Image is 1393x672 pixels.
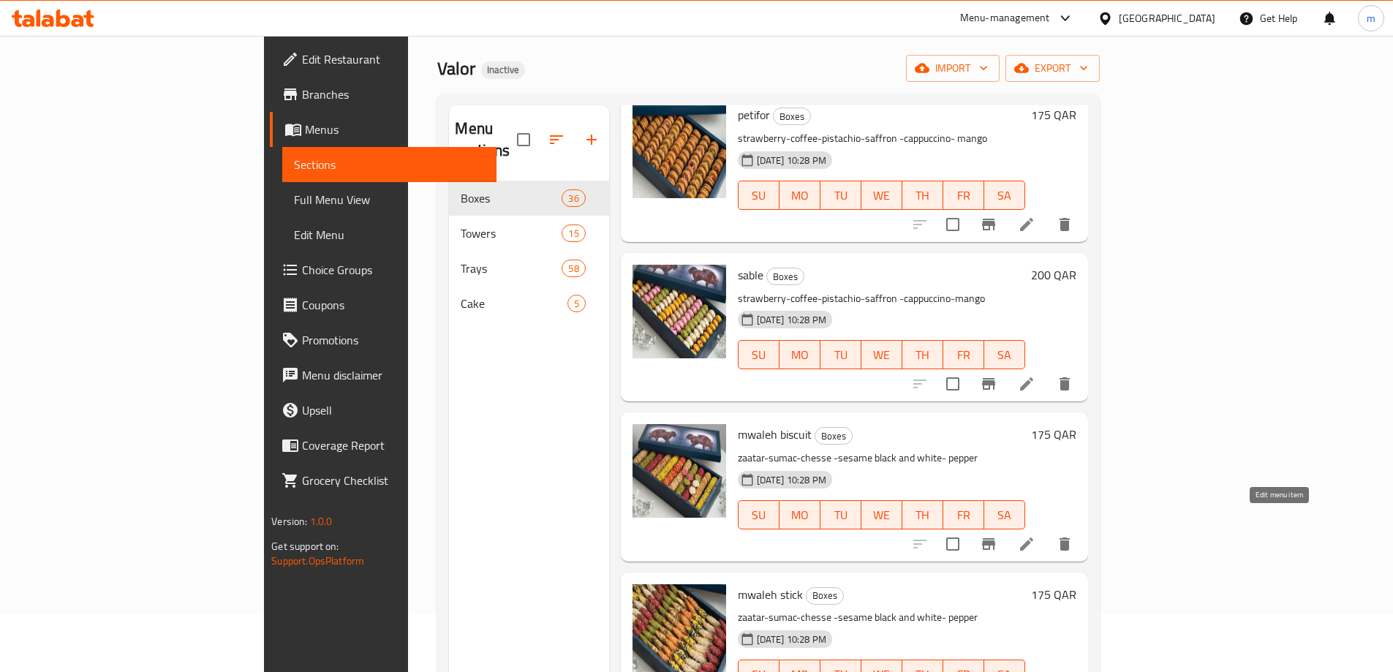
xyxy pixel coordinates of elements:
[302,472,485,489] span: Grocery Checklist
[302,50,485,68] span: Edit Restaurant
[984,500,1025,529] button: SA
[738,449,1025,467] p: zaatar-sumac-chesse -sesame black and white- pepper
[971,207,1006,242] button: Branch-specific-item
[633,265,726,358] img: sable
[539,122,574,157] span: Sort sections
[562,227,584,241] span: 15
[1018,216,1035,233] a: Edit menu item
[826,185,856,206] span: TU
[282,217,497,252] a: Edit Menu
[861,500,902,529] button: WE
[990,344,1019,366] span: SA
[562,262,584,276] span: 58
[738,423,812,445] span: mwaleh biscuit
[562,224,585,242] div: items
[990,505,1019,526] span: SA
[270,42,497,77] a: Edit Restaurant
[949,344,978,366] span: FR
[751,154,832,167] span: [DATE] 10:28 PM
[270,358,497,393] a: Menu disclaimer
[449,175,608,327] nav: Menu sections
[861,181,902,210] button: WE
[867,505,896,526] span: WE
[294,191,485,208] span: Full Menu View
[562,189,585,207] div: items
[774,108,810,125] span: Boxes
[779,181,820,210] button: MO
[785,344,815,366] span: MO
[302,331,485,349] span: Promotions
[633,105,726,198] img: petifor
[271,512,307,531] span: Version:
[937,529,968,559] span: Select to update
[943,181,984,210] button: FR
[767,268,804,285] span: Boxes
[1047,526,1082,562] button: delete
[937,369,968,399] span: Select to update
[1031,424,1076,445] h6: 175 QAR
[270,393,497,428] a: Upsell
[1119,10,1215,26] div: [GEOGRAPHIC_DATA]
[1017,59,1088,78] span: export
[270,463,497,498] a: Grocery Checklist
[902,181,943,210] button: TH
[481,64,525,76] span: Inactive
[908,505,937,526] span: TH
[270,287,497,322] a: Coupons
[906,55,1000,82] button: import
[302,86,485,103] span: Branches
[271,537,339,556] span: Get support on:
[766,268,804,285] div: Boxes
[461,224,562,242] div: Towers
[1018,375,1035,393] a: Edit menu item
[633,424,726,518] img: mwaleh biscuit
[508,124,539,155] span: Select all sections
[744,185,774,206] span: SU
[738,181,779,210] button: SU
[807,587,843,604] span: Boxes
[294,226,485,243] span: Edit Menu
[282,147,497,182] a: Sections
[820,500,861,529] button: TU
[806,587,844,605] div: Boxes
[294,156,485,173] span: Sections
[908,185,937,206] span: TH
[902,500,943,529] button: TH
[908,344,937,366] span: TH
[815,428,852,445] span: Boxes
[738,129,1025,148] p: strawberry-coffee-pistachio-saffron -cappuccino- mango
[943,500,984,529] button: FR
[943,340,984,369] button: FR
[971,526,1006,562] button: Branch-specific-item
[1005,55,1100,82] button: export
[820,340,861,369] button: TU
[738,340,779,369] button: SU
[779,500,820,529] button: MO
[1367,10,1375,26] span: m
[449,286,608,321] div: Cake5
[751,473,832,487] span: [DATE] 10:28 PM
[738,264,763,286] span: sable
[751,313,832,327] span: [DATE] 10:28 PM
[785,505,815,526] span: MO
[302,366,485,384] span: Menu disclaimer
[562,192,584,205] span: 36
[744,344,774,366] span: SU
[270,77,497,112] a: Branches
[282,182,497,217] a: Full Menu View
[738,290,1025,308] p: strawberry-coffee-pistachio-saffron -cappuccino-mango
[461,189,562,207] span: Boxes
[738,500,779,529] button: SU
[461,295,567,312] span: Cake
[1031,584,1076,605] h6: 175 QAR
[270,322,497,358] a: Promotions
[773,107,811,125] div: Boxes
[949,505,978,526] span: FR
[937,209,968,240] span: Select to update
[820,181,861,210] button: TU
[271,551,364,570] a: Support.OpsPlatform
[867,344,896,366] span: WE
[826,344,856,366] span: TU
